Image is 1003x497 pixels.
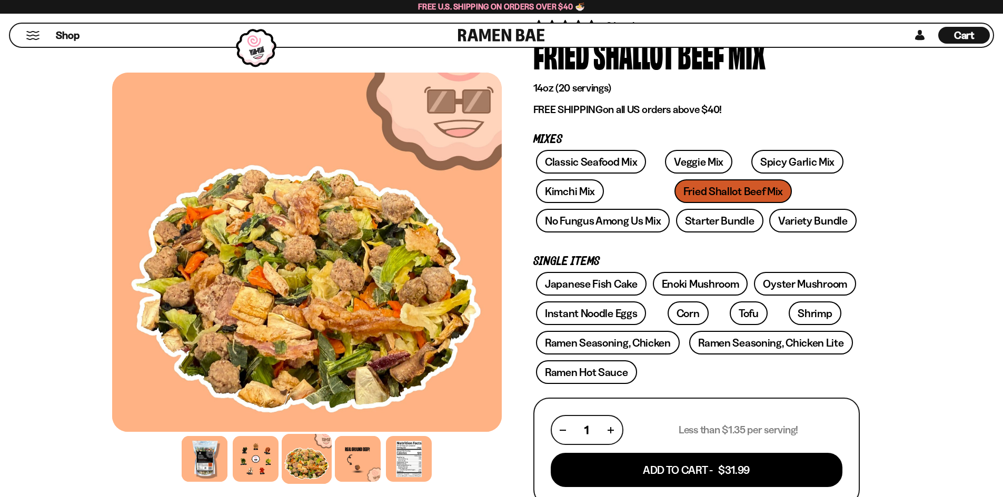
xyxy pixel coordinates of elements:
[668,301,709,325] a: Corn
[678,33,724,73] div: Beef
[536,150,646,174] a: Classic Seafood Mix
[533,82,860,95] p: 14oz (20 servings)
[954,29,975,42] span: Cart
[728,33,766,73] div: Mix
[769,209,857,232] a: Variety Bundle
[533,33,589,73] div: Fried
[551,453,842,487] button: Add To Cart - $31.99
[536,179,604,203] a: Kimchi Mix
[536,301,646,325] a: Instant Noodle Eggs
[754,272,856,296] a: Oyster Mushroom
[56,28,80,43] span: Shop
[593,33,673,73] div: Shallot
[938,24,990,47] div: Cart
[533,257,860,267] p: Single Items
[536,272,647,296] a: Japanese Fish Cake
[665,150,732,174] a: Veggie Mix
[536,360,637,384] a: Ramen Hot Sauce
[26,31,40,40] button: Mobile Menu Trigger
[536,209,670,232] a: No Fungus Among Us Mix
[789,301,841,325] a: Shrimp
[56,27,80,44] a: Shop
[584,423,589,437] span: 1
[730,301,768,325] a: Tofu
[751,150,843,174] a: Spicy Garlic Mix
[533,103,603,116] strong: FREE SHIPPING
[418,2,585,12] span: Free U.S. Shipping on Orders over $40 🍜
[533,103,860,116] p: on all US orders above $40!
[689,331,852,354] a: Ramen Seasoning, Chicken Lite
[533,135,860,145] p: Mixes
[676,209,763,232] a: Starter Bundle
[653,272,748,296] a: Enoki Mushroom
[536,331,680,354] a: Ramen Seasoning, Chicken
[679,423,798,437] p: Less than $1.35 per serving!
